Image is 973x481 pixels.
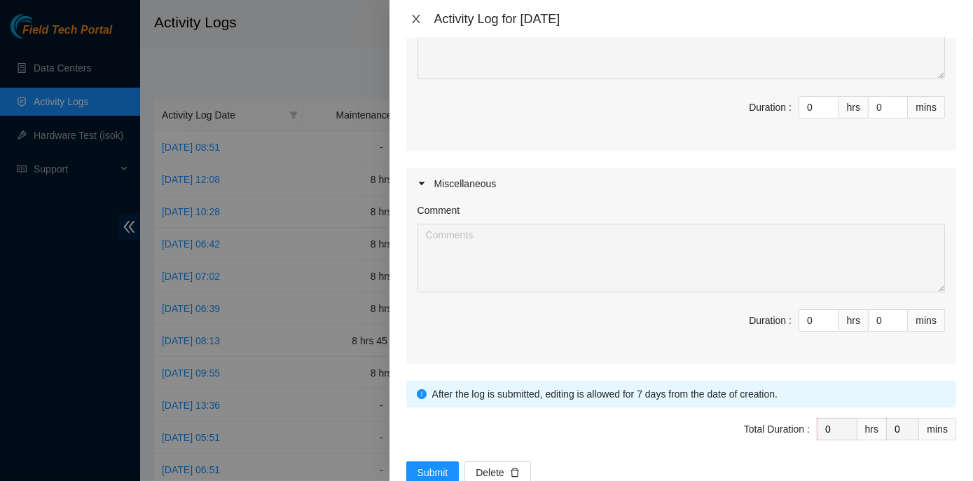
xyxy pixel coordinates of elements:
[749,100,792,115] div: Duration :
[744,421,810,437] div: Total Duration :
[510,468,520,479] span: delete
[406,13,426,26] button: Close
[410,13,422,25] span: close
[476,465,504,480] span: Delete
[839,96,869,118] div: hrs
[839,309,869,332] div: hrs
[434,11,956,27] div: Activity Log for [DATE]
[857,418,887,440] div: hrs
[418,224,945,292] textarea: Comment
[418,179,426,188] span: caret-right
[432,386,946,402] div: After the log is submitted, editing is allowed for 7 days from the date of creation.
[417,389,427,399] span: info-circle
[749,313,792,328] div: Duration :
[908,309,945,332] div: mins
[908,96,945,118] div: mins
[406,168,956,200] div: Miscellaneous
[919,418,956,440] div: mins
[418,465,448,480] span: Submit
[418,11,945,79] textarea: Comment
[418,203,460,218] label: Comment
